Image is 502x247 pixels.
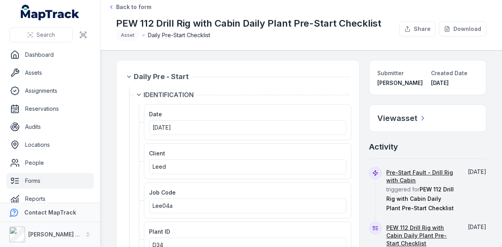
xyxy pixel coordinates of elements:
[108,3,151,11] a: Back to form
[369,141,398,152] h2: Activity
[28,231,93,238] strong: [PERSON_NAME] Group
[6,173,94,189] a: Forms
[149,111,162,117] span: Date
[377,70,404,76] span: Submitter
[6,155,94,171] a: People
[144,90,194,99] span: IDENTIFICATION
[149,189,176,196] span: Job Code
[6,101,94,117] a: Reservations
[134,71,189,82] span: Daily Pre - Start
[153,202,173,209] span: Lee04a
[6,65,94,81] a: Assets
[468,224,486,230] span: [DATE]
[377,79,423,86] span: [PERSON_NAME]
[468,168,486,175] time: 15/09/2025, 6:29:52 pm
[153,124,171,131] time: 15/09/2025, 12:00:00 am
[431,79,449,86] time: 15/09/2025, 6:29:52 pm
[116,17,381,30] h1: PEW 112 Drill Rig with Cabin Daily Plant Pre-Start Checklist
[6,137,94,153] a: Locations
[399,22,436,36] button: Share
[36,31,55,39] span: Search
[149,150,165,157] span: Client
[431,70,467,76] span: Created Date
[9,27,73,42] button: Search
[116,30,139,41] div: Asset
[21,5,80,20] a: MapTrack
[377,113,427,124] a: Viewasset
[6,83,94,99] a: Assignments
[153,124,171,131] span: [DATE]
[431,79,449,86] span: [DATE]
[439,22,486,36] button: Download
[149,228,170,235] span: Plant ID
[377,113,417,124] h2: View asset
[386,186,454,211] span: PEW 112 Drill Rig with Cabin Daily Plant Pre-Start Checklist
[6,119,94,135] a: Audits
[116,3,151,11] span: Back to form
[468,224,486,230] time: 15/09/2025, 6:29:52 pm
[6,47,94,63] a: Dashboard
[24,209,76,216] strong: Contact MapTrack
[386,169,457,211] span: triggered for
[148,31,210,39] span: Daily Pre-Start Checklist
[153,163,166,170] span: Leed
[6,191,94,207] a: Reports
[468,168,486,175] span: [DATE]
[386,169,457,184] a: Pre-Start Fault - Drill Rig with Cabin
